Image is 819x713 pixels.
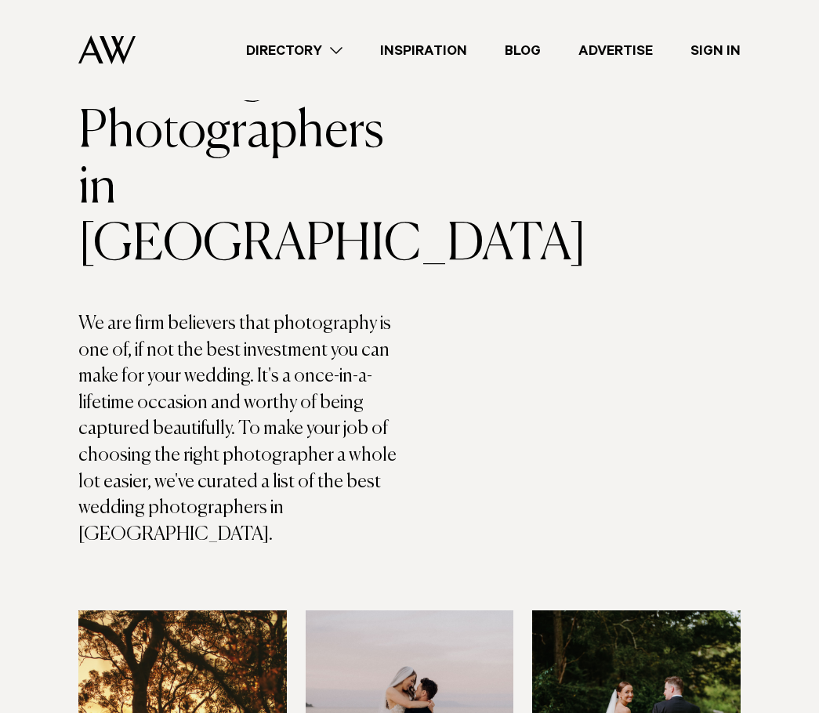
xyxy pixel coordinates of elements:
[560,40,672,61] a: Advertise
[78,35,136,64] img: Auckland Weddings Logo
[227,40,361,61] a: Directory
[361,40,486,61] a: Inspiration
[78,48,410,273] h1: Wedding Photographers in [GEOGRAPHIC_DATA]
[672,40,759,61] a: Sign In
[78,311,410,548] p: We are firm believers that photography is one of, if not the best investment you can make for you...
[486,40,560,61] a: Blog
